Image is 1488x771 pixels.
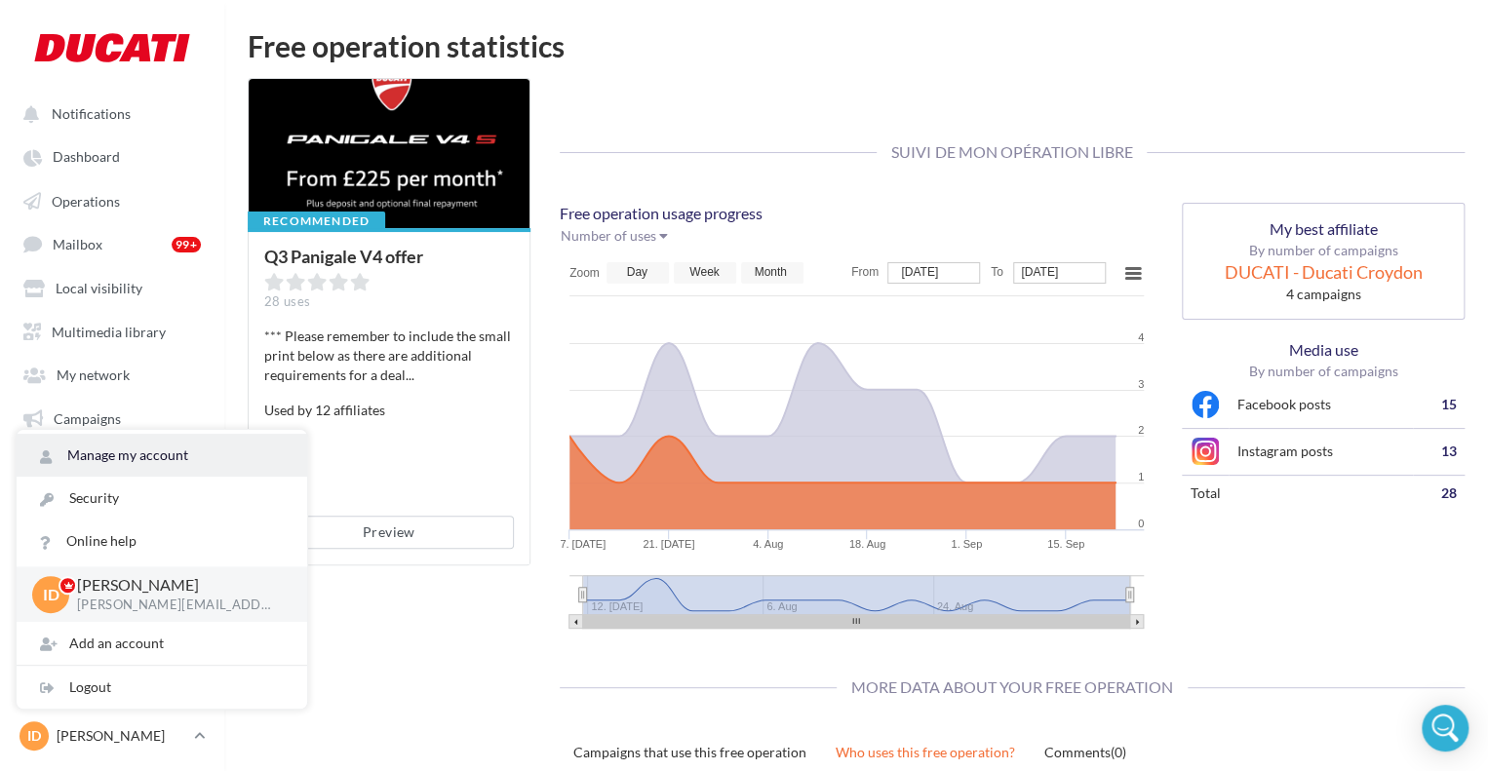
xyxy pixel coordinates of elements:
[1137,471,1143,482] tspan: 1
[17,477,307,520] a: Security
[248,31,1465,60] div: Free operation statistics
[573,744,806,760] uib-tab-heading: Campaigns that use this free operation
[836,744,1015,760] uib-tab-heading: Who uses this free operation?
[172,237,201,252] div: 99+
[1044,744,1126,760] uib-tab-heading: Comments
[77,597,276,614] p: [PERSON_NAME][EMAIL_ADDRESS][PERSON_NAME][DOMAIN_NAME]
[248,212,385,229] div: Recommended
[1137,518,1143,529] tspan: 0
[561,227,656,244] span: Number of uses
[1111,744,1126,760] span: (0)
[1229,428,1413,475] td: Instagram posts
[27,726,41,746] span: ID
[837,677,1188,696] span: More data about your free operation
[12,356,213,391] a: My network
[1182,362,1464,381] p: By number of campaigns
[12,138,213,173] a: Dashboard
[1047,538,1084,550] tspan: 15. Sep
[991,265,1003,279] text: To
[643,538,694,550] tspan: 21. [DATE]
[57,366,130,383] span: My network
[12,182,213,217] a: Operations
[1422,705,1468,752] div: Open Intercom Messenger
[1197,285,1448,304] div: 4 campaigns
[16,717,209,754] a: ID [PERSON_NAME]
[264,516,514,549] button: Preview
[17,622,307,665] div: Add an account
[17,666,307,709] div: Logout
[1021,265,1058,279] tspan: [DATE]
[12,96,205,131] button: Notifications
[877,142,1147,161] span: Suivi de mon opération libre
[560,203,1154,225] p: Free operation usage progress
[1137,424,1143,436] tspan: 2
[689,265,720,279] text: Week
[52,323,166,339] span: Multimedia library
[901,265,938,279] tspan: [DATE]
[1229,381,1413,428] td: Facebook posts
[1197,218,1448,241] p: My best affiliate
[1413,428,1465,475] td: 13
[264,328,511,383] span: *** Please remember to include the small print below as there are additional requirements for a deal
[753,538,783,550] tspan: 4. Aug
[264,401,514,420] p: Used by 12 affiliates
[1197,241,1448,260] p: By number of campaigns
[1137,378,1143,390] tspan: 3
[1413,381,1465,428] td: 15
[560,225,681,252] button: Number of uses
[53,149,120,166] span: Dashboard
[1413,475,1465,511] td: 28
[17,520,307,562] a: Online help
[1182,339,1464,362] p: Media use
[626,265,646,279] text: Day
[754,265,786,279] text: Month
[1197,260,1448,286] div: DUCATI - Ducati Croydon
[52,105,131,122] span: Notifications
[52,192,120,209] span: Operations
[951,538,982,550] tspan: 1. Sep
[848,538,884,550] tspan: 18. Aug
[406,366,414,383] span: ...
[56,280,142,296] span: Local visibility
[54,409,121,426] span: Campaigns
[12,400,213,435] a: Campaigns
[57,726,186,746] p: [PERSON_NAME]
[17,434,307,477] a: Manage my account
[43,583,59,605] span: ID
[569,266,600,280] text: Zoom
[1182,475,1413,511] td: total
[12,225,213,261] a: Mailbox 99+
[560,538,606,550] tspan: 7. [DATE]
[851,265,879,279] text: From
[53,236,102,252] span: Mailbox
[1137,331,1143,343] tspan: 4
[264,248,448,265] div: Q3 Panigale V4 offer
[12,313,213,348] a: Multimedia library
[264,293,310,309] span: 28 uses
[12,269,213,304] a: Local visibility
[77,574,276,597] p: [PERSON_NAME]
